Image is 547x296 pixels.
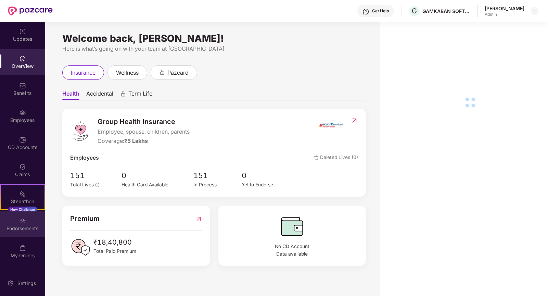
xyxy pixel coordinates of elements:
[19,136,26,143] img: svg+xml;base64,PHN2ZyBpZD0iQ0RfQWNjb3VudHMiIGRhdGEtbmFtZT0iQ0QgQWNjb3VudHMiIHhtbG5zPSJodHRwOi8vd3...
[314,156,319,160] img: deleteIcon
[19,163,26,170] img: svg+xml;base64,PHN2ZyBpZD0iQ2xhaW0iIHhtbG5zPSJodHRwOi8vd3d3LnczLm9yZy8yMDAwL3N2ZyIgd2lkdGg9IjIwIi...
[19,28,26,35] img: svg+xml;base64,PHN2ZyBpZD0iVXBkYXRlZCIgeG1sbnM9Imh0dHA6Ly93d3cudzMub3JnLzIwMDAvc3ZnIiB3aWR0aD0iMj...
[93,248,136,255] span: Total Paid Premium
[95,183,99,187] span: info-circle
[19,55,26,62] img: svg+xml;base64,PHN2ZyBpZD0iSG9tZSIgeG1sbnM9Imh0dHA6Ly93d3cudzMub3JnLzIwMDAvc3ZnIiB3aWR0aD0iMjAiIG...
[159,69,165,75] div: animation
[128,90,152,100] span: Term Life
[314,154,358,162] span: Deleted Lives (0)
[351,117,358,124] img: RedirectIcon
[62,90,79,100] span: Health
[226,243,358,258] span: No CD Account Data available
[122,181,193,189] div: Health Card Available
[226,213,358,239] img: CDBalanceIcon
[15,280,38,287] div: Settings
[70,213,100,224] span: Premium
[62,45,366,53] div: Here is what’s going on with your team at [GEOGRAPHIC_DATA]
[70,170,106,181] span: 151
[19,218,26,224] img: svg+xml;base64,PHN2ZyBpZD0iRW5kb3JzZW1lbnRzIiB4bWxucz0iaHR0cDovL3d3dy53My5vcmcvMjAwMC9zdmciIHdpZH...
[98,128,190,136] span: Employee, spouse, children, parents
[362,8,369,15] img: svg+xml;base64,PHN2ZyBpZD0iSGVscC0zMngzMiIgeG1sbnM9Imh0dHA6Ly93d3cudzMub3JnLzIwMDAvc3ZnIiB3aWR0aD...
[19,190,26,197] img: svg+xml;base64,PHN2ZyB4bWxucz0iaHR0cDovL3d3dy53My5vcmcvMjAwMC9zdmciIHdpZHRoPSIyMSIgaGVpZ2h0PSIyMC...
[8,7,53,15] img: New Pazcare Logo
[93,237,136,248] span: ₹18,40,800
[62,36,366,41] div: Welcome back, [PERSON_NAME]!
[195,213,202,224] img: RedirectIcon
[194,181,242,189] div: In Process
[70,237,91,258] img: PaidPremiumIcon
[98,137,190,146] div: Coverage:
[120,91,126,97] div: animation
[86,90,113,100] span: Accidental
[422,8,470,14] div: GAMKABAN SOFTWARE PRIVATE LIMITED
[167,69,189,77] span: pazcard
[1,198,44,205] div: Stepathon
[71,69,96,77] span: insurance
[116,69,139,77] span: wellness
[532,8,537,14] img: svg+xml;base64,PHN2ZyBpZD0iRHJvcGRvd24tMzJ4MzIiIHhtbG5zPSJodHRwOi8vd3d3LnczLm9yZy8yMDAwL3N2ZyIgd2...
[19,109,26,116] img: svg+xml;base64,PHN2ZyBpZD0iRW1wbG95ZWVzIiB4bWxucz0iaHR0cDovL3d3dy53My5vcmcvMjAwMC9zdmciIHdpZHRoPS...
[485,12,524,17] div: Admin
[242,181,290,189] div: Yet to Endorse
[412,7,417,15] span: G
[70,121,91,141] img: logo
[122,170,193,181] span: 0
[124,138,148,144] span: ₹5 Lakhs
[98,116,190,127] span: Group Health Insurance
[372,8,389,14] div: Get Help
[19,82,26,89] img: svg+xml;base64,PHN2ZyBpZD0iQmVuZWZpdHMiIHhtbG5zPSJodHRwOi8vd3d3LnczLm9yZy8yMDAwL3N2ZyIgd2lkdGg9Ij...
[70,154,99,162] span: Employees
[485,5,524,12] div: [PERSON_NAME]
[19,245,26,251] img: svg+xml;base64,PHN2ZyBpZD0iTXlfT3JkZXJzIiBkYXRhLW5hbWU9Ik15IE9yZGVycyIgeG1sbnM9Imh0dHA6Ly93d3cudz...
[318,116,344,134] img: insurerIcon
[7,280,14,287] img: svg+xml;base64,PHN2ZyBpZD0iU2V0dGluZy0yMHgyMCIgeG1sbnM9Imh0dHA6Ly93d3cudzMub3JnLzIwMDAvc3ZnIiB3aW...
[242,170,290,181] span: 0
[194,170,242,181] span: 151
[70,182,94,187] span: Total Lives
[8,207,37,212] div: New Challenge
